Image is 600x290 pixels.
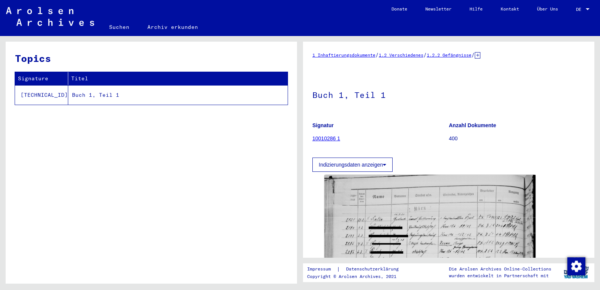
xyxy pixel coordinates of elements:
[379,52,423,58] a: 1.2 Verschiedenes
[15,51,287,66] h3: Topics
[562,263,590,282] img: yv_logo.png
[312,122,334,128] b: Signatur
[15,72,68,85] th: Signature
[312,78,585,111] h1: Buch 1, Teil 1
[68,72,288,85] th: Titel
[576,7,584,12] span: DE
[6,7,94,26] img: Arolsen_neg.svg
[138,18,207,36] a: Archiv erkunden
[427,52,471,58] a: 1.2.2 Gefängnisse
[449,266,551,272] p: Die Arolsen Archives Online-Collections
[567,257,585,275] img: Zustimmung ändern
[312,158,393,172] button: Indizierungsdaten anzeigen
[340,265,408,273] a: Datenschutzerklärung
[312,52,375,58] a: 1 Inhaftierungsdokumente
[68,85,288,105] td: Buch 1, Teil 1
[307,265,408,273] div: |
[449,272,551,279] p: wurden entwickelt in Partnerschaft mit
[449,122,496,128] b: Anzahl Dokumente
[423,51,427,58] span: /
[471,51,475,58] span: /
[15,85,68,105] td: [TECHNICAL_ID]
[307,265,337,273] a: Impressum
[307,273,408,280] p: Copyright © Arolsen Archives, 2021
[449,135,585,143] p: 400
[100,18,138,36] a: Suchen
[375,51,379,58] span: /
[312,135,340,141] a: 10010286 1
